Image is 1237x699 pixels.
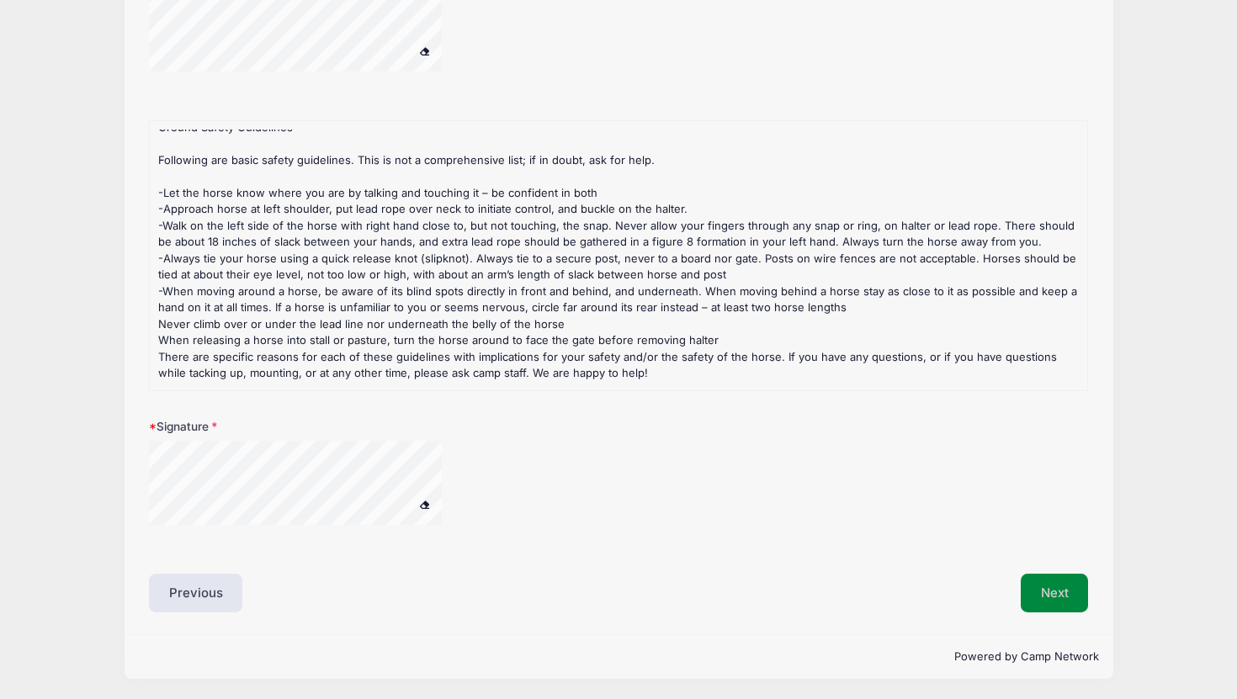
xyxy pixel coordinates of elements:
label: Signature [149,418,462,435]
button: Previous [149,574,243,612]
div: : [158,130,1080,382]
p: Powered by Camp Network [138,649,1100,665]
button: Next [1021,574,1089,612]
div: [PERSON_NAME] Equestrian Camps and Clinics Ground Safety Guidelines Following are basic safety gu... [158,103,1080,382]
